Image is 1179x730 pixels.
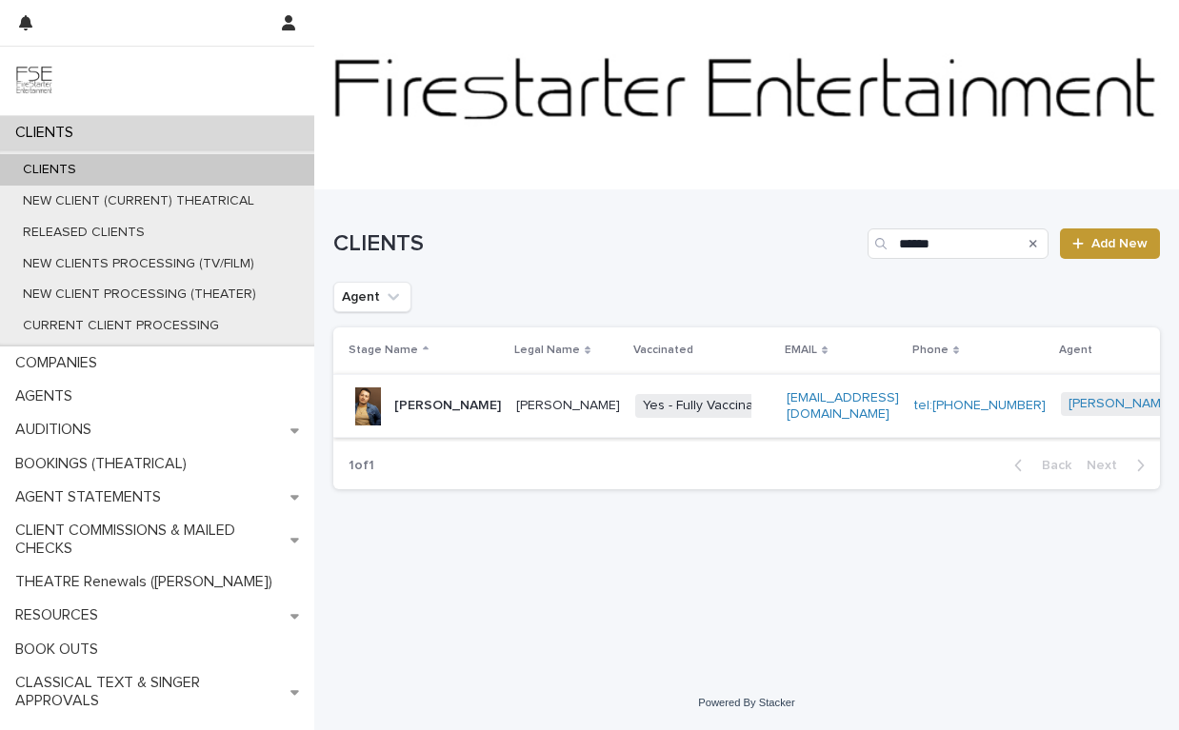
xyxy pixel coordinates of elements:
p: BOOKINGS (THEATRICAL) [8,455,202,473]
p: RELEASED CLIENTS [8,225,160,241]
p: AUDITIONS [8,421,107,439]
p: Vaccinated [633,340,693,361]
p: CLIENTS [8,162,91,178]
p: BOOK OUTS [8,641,113,659]
p: 1 of 1 [333,443,390,489]
p: Stage Name [349,340,418,361]
p: CURRENT CLIENT PROCESSING [8,318,234,334]
span: Add New [1091,237,1148,250]
p: CLIENTS [8,124,89,142]
p: Legal Name [514,340,580,361]
p: Agent [1059,340,1092,361]
p: [PERSON_NAME] [516,398,620,414]
a: [EMAIL_ADDRESS][DOMAIN_NAME] [787,391,899,421]
p: Phone [912,340,949,361]
p: CLASSICAL TEXT & SINGER APPROVALS [8,674,290,710]
button: Next [1079,457,1160,474]
p: THEATRE Renewals ([PERSON_NAME]) [8,573,288,591]
h1: CLIENTS [333,230,860,258]
a: tel:[PHONE_NUMBER] [914,399,1046,412]
p: COMPANIES [8,354,112,372]
p: NEW CLIENT (CURRENT) THEATRICAL [8,193,270,209]
span: Next [1087,459,1129,472]
input: Search [868,228,1049,259]
p: AGENT STATEMENTS [8,488,176,506]
button: Agent [333,282,411,312]
p: RESOURCES [8,606,113,624]
p: AGENTS [8,387,88,405]
a: Powered By Stacker [698,697,794,708]
a: Add New [1060,228,1160,259]
p: NEW CLIENT PROCESSING (THEATER) [8,286,271,303]
p: CLIENT COMMISSIONS & MAILED CHECKS [8,522,290,558]
p: [PERSON_NAME] [394,398,501,414]
p: NEW CLIENTS PROCESSING (TV/FILM) [8,256,270,272]
button: Back [999,457,1079,474]
p: EMAIL [785,340,817,361]
span: Yes - Fully Vaccinated [635,394,781,418]
img: 9JgRvJ3ETPGCJDhvPVA5 [15,62,53,100]
a: [PERSON_NAME] [1069,396,1172,412]
span: Back [1030,459,1071,472]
